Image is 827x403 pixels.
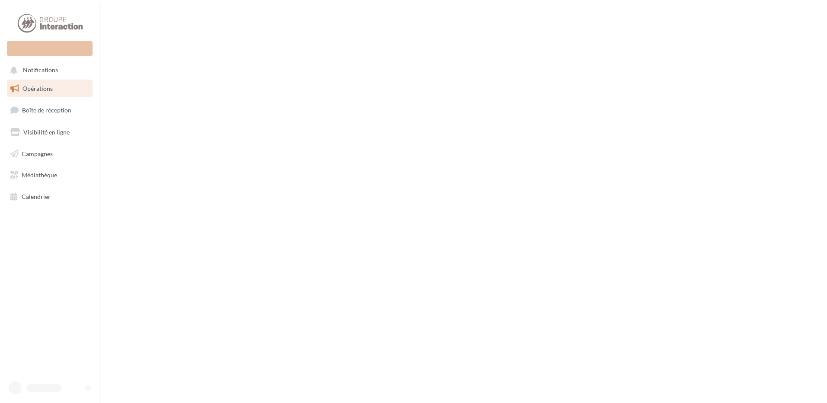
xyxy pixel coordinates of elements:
[22,85,53,92] span: Opérations
[5,166,94,184] a: Médiathèque
[22,193,51,200] span: Calendrier
[5,123,94,141] a: Visibilité en ligne
[5,145,94,163] a: Campagnes
[23,128,70,136] span: Visibilité en ligne
[23,67,58,74] span: Notifications
[22,171,57,179] span: Médiathèque
[5,188,94,206] a: Calendrier
[5,80,94,98] a: Opérations
[7,41,93,56] div: Nouvelle campagne
[22,106,71,114] span: Boîte de réception
[22,150,53,157] span: Campagnes
[5,101,94,119] a: Boîte de réception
